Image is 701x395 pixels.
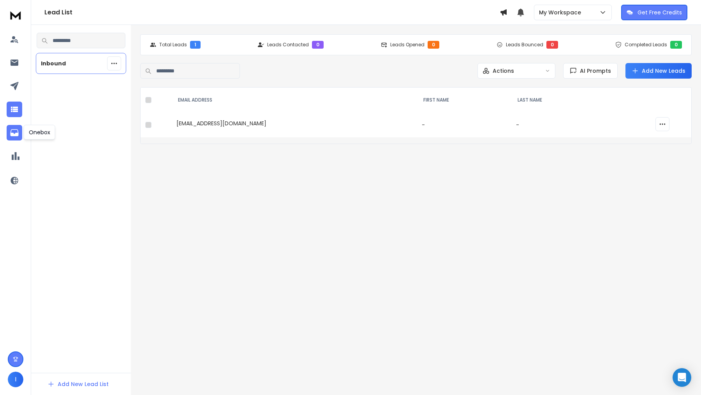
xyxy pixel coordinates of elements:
[159,42,187,48] p: Total Leads
[24,125,55,140] div: Onebox
[670,41,682,49] div: 0
[417,88,511,112] th: FIRST NAME
[176,119,412,130] div: [EMAIL_ADDRESS][DOMAIN_NAME]
[390,42,424,48] p: Leads Opened
[44,8,500,17] h1: Lead List
[41,60,66,67] p: Inbound
[563,63,618,79] button: AI Prompts
[8,372,23,387] button: I
[267,42,309,48] p: Leads Contacted
[41,376,115,392] button: Add New Lead List
[312,41,324,49] div: 0
[539,9,584,16] p: My Workspace
[546,41,558,49] div: 0
[625,42,667,48] p: Completed Leads
[632,67,685,75] a: Add New Leads
[638,9,682,16] p: Get Free Credits
[511,88,603,112] th: LAST NAME
[506,42,543,48] p: Leads Bounced
[673,368,691,387] div: Open Intercom Messenger
[621,5,687,20] button: Get Free Credits
[511,112,603,137] td: -
[417,112,511,137] td: -
[190,41,201,49] div: 1
[428,41,439,49] div: 0
[8,8,23,22] img: logo
[577,67,611,75] span: AI Prompts
[493,67,514,75] p: Actions
[625,63,692,79] button: Add New Leads
[172,88,417,112] th: EMAIL ADDRESS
